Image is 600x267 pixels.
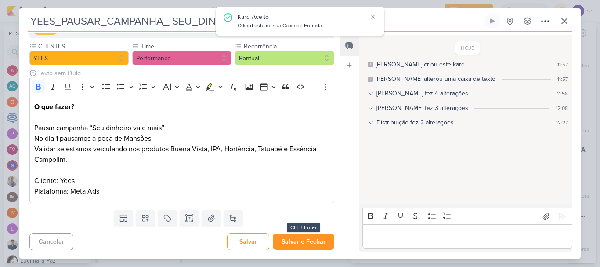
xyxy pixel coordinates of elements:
[132,51,231,65] button: Performance
[28,13,483,29] input: Kard Sem Título
[37,42,129,51] label: CLIENTES
[287,223,320,232] div: Ctrl + Enter
[556,104,568,112] div: 12:08
[227,233,269,250] button: Salvar
[556,119,568,127] div: 12:27
[238,12,367,22] div: Kard Aceito
[273,234,334,250] button: Salvar e Fechar
[29,233,73,250] button: Cancelar
[368,77,373,82] div: Este log é visível à todos no kard
[34,123,329,133] p: Pausar campanha “Seu dinheiro vale mais”
[489,18,496,25] div: Ligar relógio
[362,224,572,249] div: Editor editing area: main
[34,176,329,186] p: Cliente: Yees
[368,62,373,67] div: Este log é visível à todos no kard
[362,208,572,225] div: Editor toolbar
[376,60,465,69] div: Caroline criou este kard
[557,90,568,98] div: 11:58
[29,51,129,65] button: YEES
[376,89,468,98] div: [PERSON_NAME] fez 4 alterações
[36,69,334,78] input: Texto sem título
[235,51,334,65] button: Pontual
[34,102,74,111] strong: O que fazer?
[243,42,334,51] label: Recorrência
[34,144,329,165] p: Validar se estamos veiculando nos produtos Buena Vista, IPA, Hortência, Tatuapé e Essência Campolim.
[376,103,468,113] div: [PERSON_NAME] fez 3 alterações
[376,74,495,84] div: Caroline alterou uma caixa de texto
[557,75,568,83] div: 11:57
[376,118,454,127] div: Distribuição fez 2 alterações
[29,95,334,204] div: Editor editing area: main
[29,78,334,95] div: Editor toolbar
[34,133,329,144] p: No dia 1 pausamos a peça de Mansões.
[34,186,329,197] p: Plataforma: Meta Ads
[238,22,367,30] div: O kard está na sua Caixa de Entrada.
[557,61,568,69] div: 11:57
[140,42,231,51] label: Time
